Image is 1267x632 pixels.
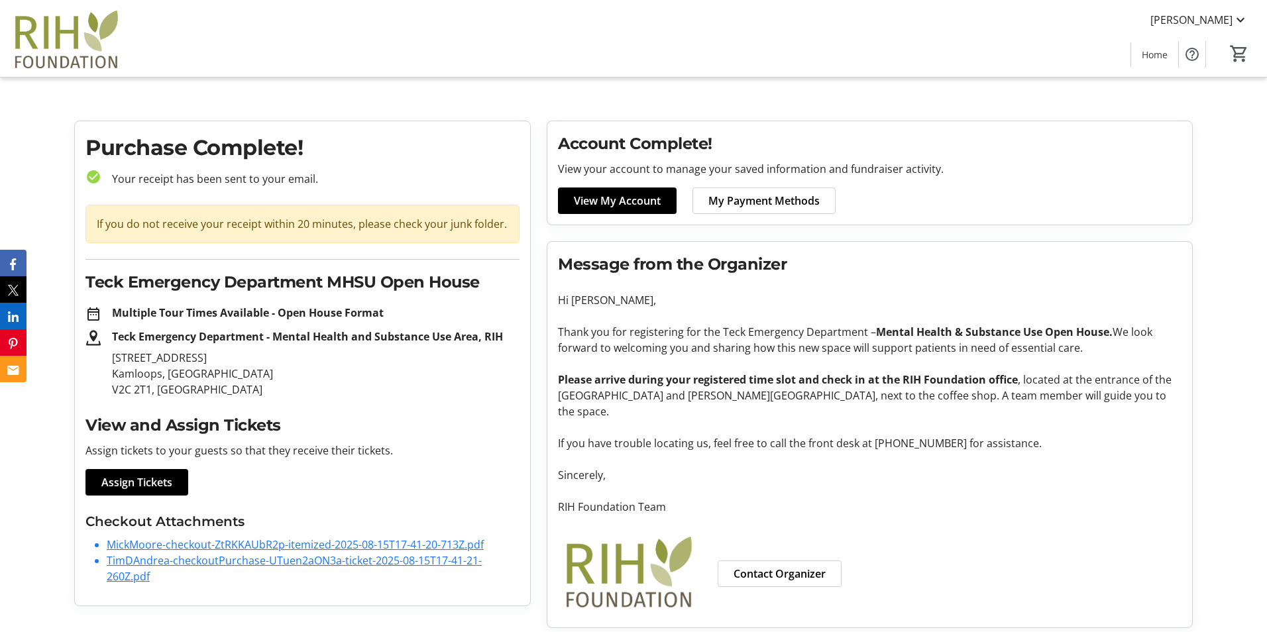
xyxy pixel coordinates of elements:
p: Thank you for registering for the Teck Emergency Department – We look forward to welcoming you an... [558,324,1182,356]
p: Assign tickets to your guests so that they receive their tickets. [85,443,520,458]
span: View My Account [574,193,661,209]
h3: Checkout Attachments [85,511,520,531]
a: My Payment Methods [692,187,836,214]
h2: Account Complete! [558,132,1182,156]
img: Royal Inland Hospital Foundation logo [558,531,702,611]
button: Cart [1227,42,1251,66]
span: Home [1142,48,1168,62]
button: Help [1179,41,1205,68]
strong: Multiple Tour Times Available - Open House Format [112,305,384,320]
img: Royal Inland Hospital Foundation 's Logo [8,5,126,72]
p: Hi [PERSON_NAME], [558,292,1182,308]
span: [PERSON_NAME] [1150,12,1233,28]
a: View My Account [558,187,677,214]
p: [STREET_ADDRESS] Kamloops, [GEOGRAPHIC_DATA] V2C 2T1, [GEOGRAPHIC_DATA] [112,350,520,397]
a: TimDAndrea-checkoutPurchase-UTuen2aON3a-ticket-2025-08-15T17-41-21-260Z.pdf [107,553,482,584]
a: Home [1131,42,1178,67]
a: MickMoore-checkout-ZtRKKAUbR2p-itemized-2025-08-15T17-41-20-713Z.pdf [107,537,484,552]
a: Contact Organizer [718,560,842,587]
span: Assign Tickets [101,474,172,490]
p: If you have trouble locating us, feel free to call the front desk at [PHONE_NUMBER] for assistance. [558,435,1182,451]
h2: Teck Emergency Department MHSU Open House [85,270,520,294]
span: My Payment Methods [708,193,820,209]
strong: Teck Emergency Department - Mental Health and Substance Use Area, RIH [112,329,503,344]
button: [PERSON_NAME] [1140,9,1259,30]
h2: View and Assign Tickets [85,413,520,437]
p: , located at the entrance of the [GEOGRAPHIC_DATA] and [PERSON_NAME][GEOGRAPHIC_DATA], next to th... [558,372,1182,419]
span: Contact Organizer [734,566,826,582]
p: View your account to manage your saved information and fundraiser activity. [558,161,1182,177]
h1: Purchase Complete! [85,132,520,164]
a: Assign Tickets [85,469,188,496]
p: Sincerely, [558,467,1182,483]
strong: Mental Health & Substance Use Open House. [876,325,1113,339]
h2: Message from the Organizer [558,252,1182,276]
p: Your receipt has been sent to your email. [101,171,520,187]
p: RIH Foundation Team [558,499,1182,515]
mat-icon: check_circle [85,169,101,185]
strong: Please arrive during your registered time slot and check in at the RIH Foundation office [558,372,1018,387]
div: If you do not receive your receipt within 20 minutes, please check your junk folder. [85,205,520,243]
mat-icon: date_range [85,306,101,322]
